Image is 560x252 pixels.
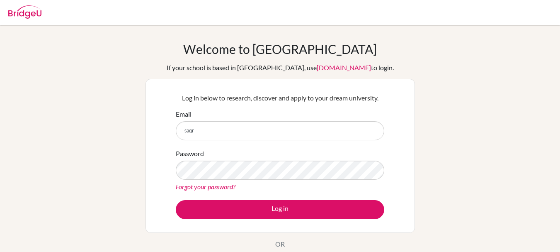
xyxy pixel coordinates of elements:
div: If your school is based in [GEOGRAPHIC_DATA], use to login. [167,63,394,73]
a: Forgot your password? [176,183,235,191]
h1: Welcome to [GEOGRAPHIC_DATA] [183,42,377,56]
img: Bridge-U [8,5,41,19]
a: [DOMAIN_NAME] [317,64,371,71]
p: OR [275,239,285,249]
button: Log in [176,200,384,219]
label: Password [176,149,204,159]
p: Log in below to research, discover and apply to your dream university. [176,93,384,103]
label: Email [176,109,192,119]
